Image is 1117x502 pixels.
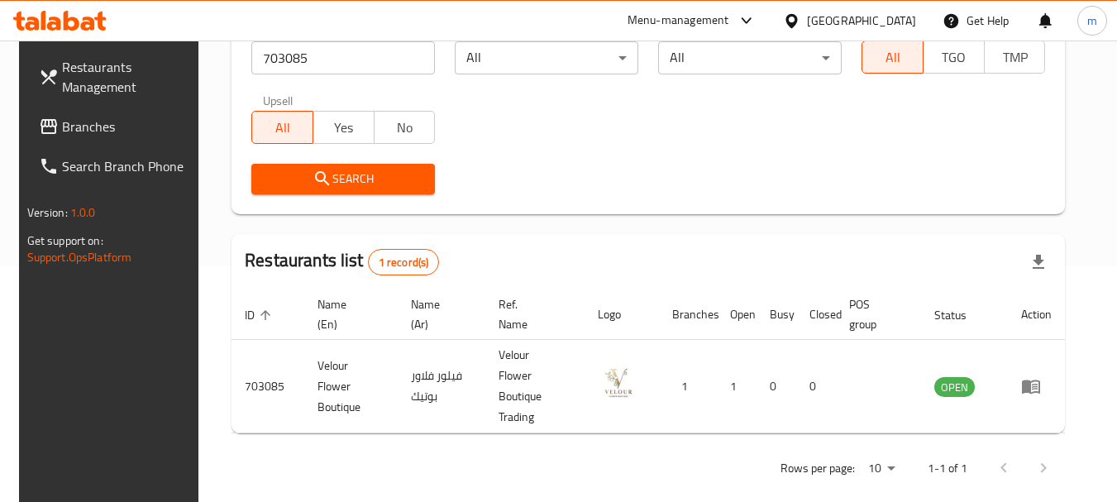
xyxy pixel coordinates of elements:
[485,340,585,433] td: Velour Flower Boutique Trading
[585,289,659,340] th: Logo
[263,94,294,106] label: Upsell
[780,458,855,479] p: Rows per page:
[796,289,836,340] th: Closed
[1019,242,1058,282] div: Export file
[991,45,1039,69] span: TMP
[628,11,729,31] div: Menu-management
[251,111,313,144] button: All
[1008,289,1065,340] th: Action
[245,305,276,325] span: ID
[265,169,422,189] span: Search
[934,378,975,397] span: OPEN
[807,12,916,30] div: [GEOGRAPHIC_DATA]
[381,116,429,140] span: No
[930,45,978,69] span: TGO
[26,47,206,107] a: Restaurants Management
[757,340,796,433] td: 0
[869,45,917,69] span: All
[26,107,206,146] a: Branches
[717,340,757,433] td: 1
[62,117,193,136] span: Branches
[984,41,1046,74] button: TMP
[499,294,565,334] span: Ref. Name
[717,289,757,340] th: Open
[251,41,435,74] input: Search for restaurant name or ID..
[320,116,368,140] span: Yes
[928,458,967,479] p: 1-1 of 1
[368,249,440,275] div: Total records count
[934,305,988,325] span: Status
[304,340,398,433] td: Velour Flower Boutique
[27,246,132,268] a: Support.OpsPlatform
[232,289,1065,433] table: enhanced table
[317,294,378,334] span: Name (En)
[313,111,375,144] button: Yes
[26,146,206,186] a: Search Branch Phone
[862,41,924,74] button: All
[259,116,307,140] span: All
[398,340,486,433] td: فيلور فلاور بوتيك
[27,202,68,223] span: Version:
[251,164,435,194] button: Search
[934,377,975,397] div: OPEN
[374,111,436,144] button: No
[411,294,466,334] span: Name (Ar)
[757,289,796,340] th: Busy
[232,340,304,433] td: 703085
[62,156,193,176] span: Search Branch Phone
[1021,376,1052,396] div: Menu
[796,340,836,433] td: 0
[658,41,842,74] div: All
[849,294,901,334] span: POS group
[27,230,103,251] span: Get support on:
[598,362,639,404] img: Velour Flower Boutique
[70,202,96,223] span: 1.0.0
[1087,12,1097,30] span: m
[923,41,985,74] button: TGO
[659,340,717,433] td: 1
[659,289,717,340] th: Branches
[62,57,193,97] span: Restaurants Management
[455,41,638,74] div: All
[245,248,439,275] h2: Restaurants list
[862,457,901,481] div: Rows per page:
[369,255,439,270] span: 1 record(s)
